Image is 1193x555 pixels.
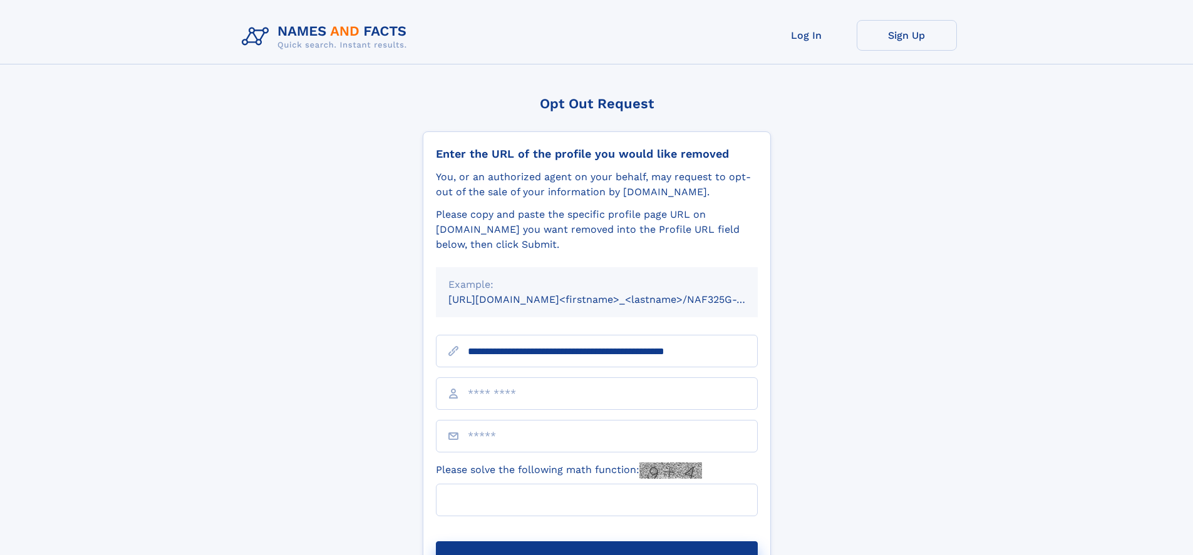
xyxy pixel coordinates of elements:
div: You, or an authorized agent on your behalf, may request to opt-out of the sale of your informatio... [436,170,758,200]
a: Sign Up [857,20,957,51]
div: Example: [448,277,745,292]
a: Log In [757,20,857,51]
label: Please solve the following math function: [436,462,702,479]
small: [URL][DOMAIN_NAME]<firstname>_<lastname>/NAF325G-xxxxxxxx [448,293,782,305]
img: Logo Names and Facts [237,20,417,54]
div: Opt Out Request [423,96,771,111]
div: Enter the URL of the profile you would like removed [436,147,758,161]
div: Please copy and paste the specific profile page URL on [DOMAIN_NAME] you want removed into the Pr... [436,207,758,252]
